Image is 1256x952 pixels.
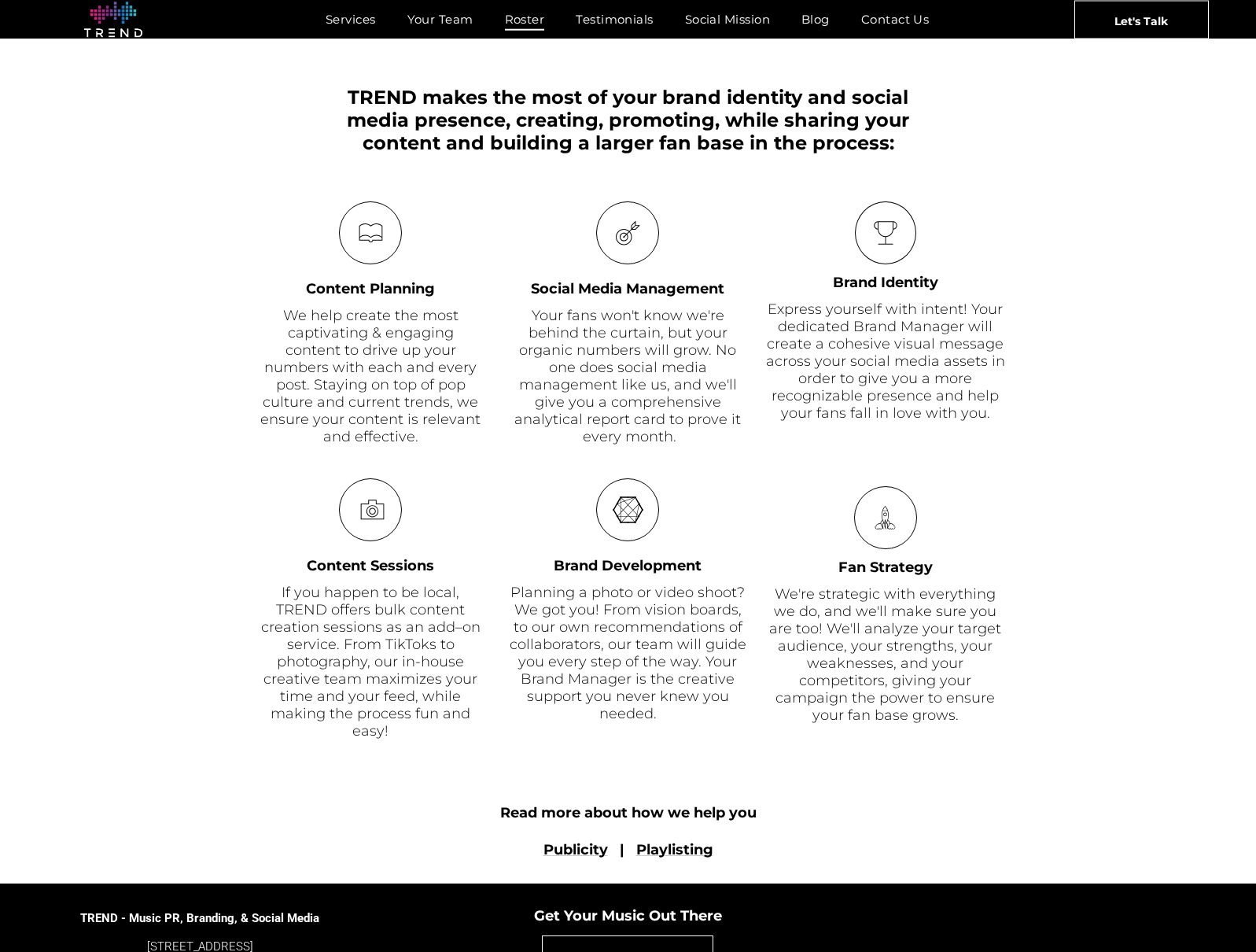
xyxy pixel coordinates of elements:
[636,841,713,858] a: Playlisting
[489,8,561,31] a: Roster
[307,557,434,574] font: Content Sessions
[833,274,938,291] font: Brand Identity
[554,557,702,574] font: Brand Development
[500,804,757,821] font: Read more about how we help you
[84,2,142,38] img: logo
[310,8,392,31] a: Services
[514,307,741,445] font: Your fans won't know we're behind the curtain, but your organic numbers will grow. No one does so...
[306,280,435,297] font: Content Planning
[769,585,1001,724] span: We're strategic with everything we do, and we'll make sure you are too! We'll analyze your target...
[838,559,933,576] font: Fan Strategy
[392,8,489,31] a: Your Team
[560,8,669,31] a: Testimonials
[543,841,608,858] a: Publicity
[766,301,1005,422] span: Express yourself with intent! Your dedicated Brand Manager will create a cohesive visual message ...
[505,8,545,31] span: Roster
[531,280,724,297] font: Social Media Management
[669,8,786,31] a: Social Mission
[534,907,722,924] span: Get Your Music Out There
[845,8,945,31] a: Contact Us
[260,307,481,445] font: We help create the most captivating & engaging content to drive up your numbers with each and eve...
[973,769,1256,952] iframe: Chat Widget
[786,8,845,31] a: Blog
[261,584,481,740] font: If you happen to be local, TREND offers bulk content creation sessions as an add–on service. From...
[80,911,319,925] span: TREND - Music PR, Branding, & Social Media
[510,584,746,722] font: Planning a photo or video shoot? We got you! From vision boards, to our own recommendations of co...
[620,841,624,858] font: |
[347,86,909,154] b: TREND makes the most of your brand identity and social media presence, creating, promoting, while...
[1114,1,1168,40] span: Let's Talk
